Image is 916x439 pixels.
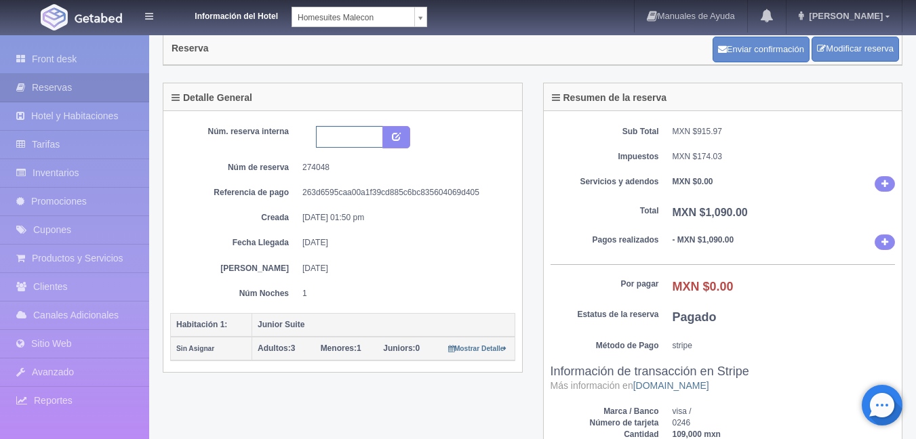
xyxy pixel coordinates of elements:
b: MXN $0.00 [673,177,713,186]
dt: Núm de reserva [180,162,289,173]
dd: 0246 [673,417,896,429]
dd: MXN $174.03 [673,151,896,163]
dt: Por pagar [551,278,659,290]
b: 109,000 mxn [673,430,721,439]
dt: Información del Hotel [170,7,278,22]
dt: Número de tarjeta [551,417,659,429]
b: MXN $1,090.00 [673,207,748,218]
button: Enviar confirmación [713,37,810,62]
img: Getabed [75,13,122,23]
a: Modificar reserva [812,37,899,62]
a: Mostrar Detalle [448,343,507,353]
dt: Servicios y adendos [551,176,659,188]
dd: 274048 [302,162,505,173]
dd: 1 [302,288,505,299]
img: Getabed [41,4,68,30]
dd: visa / [673,406,896,417]
dt: Marca / Banco [551,406,659,417]
h4: Detalle General [172,93,252,103]
a: [DOMAIN_NAME] [633,380,709,391]
b: MXN $0.00 [673,280,734,293]
dt: Referencia de pago [180,187,289,198]
dt: Núm Noches [180,288,289,299]
dt: Fecha Llegada [180,237,289,249]
span: 0 [383,343,420,353]
b: Habitación 1: [176,320,227,329]
strong: Menores: [321,343,357,353]
strong: Juniors: [383,343,415,353]
h3: Información de transacción en Stripe [551,365,896,392]
dt: [PERSON_NAME] [180,263,289,274]
b: - MXN $1,090.00 [673,235,734,245]
b: Pagado [673,310,717,324]
a: Homesuites Malecon [292,7,427,27]
dd: [DATE] 01:50 pm [302,212,505,224]
h4: Reserva [172,43,209,54]
strong: Adultos: [258,343,291,353]
dd: MXN $915.97 [673,126,896,138]
small: Sin Asignar [176,345,214,352]
dd: [DATE] [302,237,505,249]
dt: Impuestos [551,151,659,163]
dd: 263d6595caa00a1f39cd885c6bc835604069d405 [302,187,505,198]
span: 1 [321,343,361,353]
small: Más información en [551,380,709,391]
dt: Total [551,205,659,217]
dt: Creada [180,212,289,224]
span: Homesuites Malecon [298,7,409,28]
h4: Resumen de la reserva [552,93,667,103]
dt: Sub Total [551,126,659,138]
dt: Pagos realizados [551,234,659,246]
span: 3 [258,343,295,353]
dt: Estatus de la reserva [551,309,659,320]
th: Junior Suite [252,313,515,337]
dd: stripe [673,340,896,352]
dt: Método de Pago [551,340,659,352]
dt: Núm. reserva interna [180,126,289,138]
span: [PERSON_NAME] [805,11,883,21]
small: Mostrar Detalle [448,345,507,352]
dd: [DATE] [302,263,505,274]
